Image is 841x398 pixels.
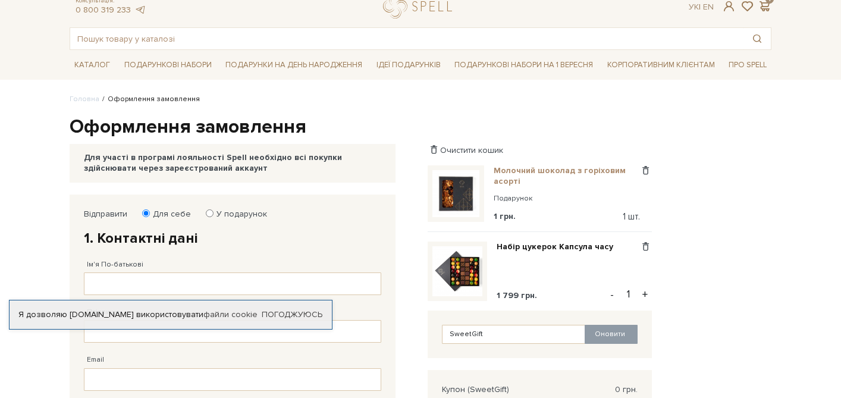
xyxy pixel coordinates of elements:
[70,28,743,49] input: Пошук товару у каталозі
[145,209,191,220] label: Для себе
[494,165,639,187] a: Молочний шоколад з горіховим асорті
[442,384,509,395] span: Купон (SweetGift)
[10,309,332,320] div: Я дозволяю [DOMAIN_NAME] використовувати
[623,211,640,222] span: 1 шт.
[84,209,127,220] label: Відправити
[615,384,638,395] span: 0 грн.
[432,170,479,217] img: Молочний шоколад з горіховим асорті
[76,5,131,15] a: 0 800 319 233
[450,55,598,75] a: Подарункові набори на 1 Вересня
[638,286,652,303] button: +
[84,152,381,174] div: Для участі в програмі лояльності Spell необхідно всі покупки здійснювати через зареєстрований акк...
[432,246,482,296] img: Набір цукерок Капсула часу
[606,286,618,303] button: -
[120,56,216,74] span: Подарункові набори
[262,309,322,320] a: Погоджуюсь
[494,193,639,204] small: Подарунок
[134,5,146,15] a: telegram
[743,28,771,49] button: Пошук товару у каталозі
[497,290,537,300] span: 1 799 грн.
[70,115,771,140] h1: Оформлення замовлення
[70,95,99,104] a: Головна
[84,229,381,247] h2: 1. Контактні дані
[209,209,267,220] label: У подарунок
[221,56,367,74] span: Подарунки на День народження
[87,355,104,365] label: Email
[428,145,652,156] div: Очистити кошик
[142,209,150,217] input: Для себе
[602,55,720,75] a: Корпоративним клієнтам
[497,242,622,252] a: Набір цукерок Капсула часу
[372,56,445,74] span: Ідеї подарунків
[724,56,771,74] span: Про Spell
[206,209,214,217] input: У подарунок
[99,94,200,105] li: Оформлення замовлення
[699,2,701,12] span: |
[494,211,516,221] span: 1 грн.
[703,2,714,12] a: En
[87,259,143,270] label: Ім'я По-батькові
[70,56,115,74] span: Каталог
[689,2,714,12] div: Ук
[442,325,586,344] input: Введіть код купона
[585,325,638,344] button: Оновити
[203,309,258,319] a: файли cookie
